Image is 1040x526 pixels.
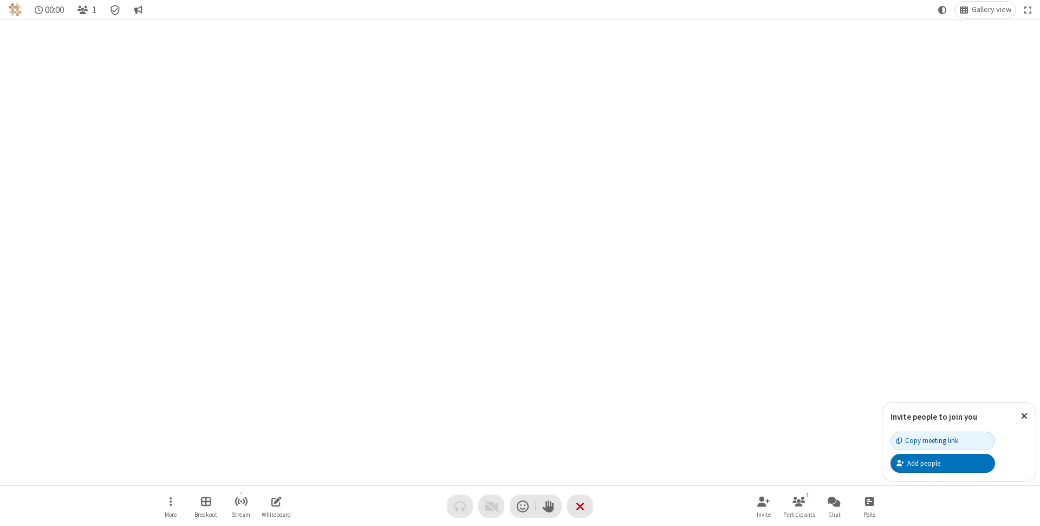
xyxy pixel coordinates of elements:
[828,511,841,518] span: Chat
[92,5,96,15] span: 1
[536,495,562,518] button: Raise hand
[232,511,250,518] span: Stream
[225,491,257,522] button: Start streaming
[165,511,177,518] span: More
[783,491,815,522] button: Open participant list
[9,3,22,16] img: QA Selenium DO NOT DELETE OR CHANGE
[73,2,101,18] button: Open participant list
[262,511,291,518] span: Whiteboard
[896,435,958,446] div: Copy meeting link
[890,412,977,422] label: Invite people to join you
[154,491,187,522] button: Open menu
[757,511,771,518] span: Invite
[803,490,812,500] div: 1
[45,5,64,15] span: 00:00
[818,491,850,522] button: Open chat
[853,491,886,522] button: Open poll
[30,2,69,18] div: Timer
[567,495,593,518] button: End or leave meeting
[972,5,1011,14] span: Gallery view
[510,495,536,518] button: Send a reaction
[863,511,875,518] span: Polls
[260,491,292,522] button: Open shared whiteboard
[1020,2,1036,18] button: Fullscreen
[890,454,995,472] button: Add people
[129,2,147,18] button: Conversation
[105,2,126,18] div: Meeting details Encryption enabled
[194,511,217,518] span: Breakout
[447,495,473,518] button: Audio problem - check your Internet connection or call by phone
[478,495,504,518] button: Video
[934,2,951,18] button: Using system theme
[1013,403,1036,429] button: Close popover
[890,432,995,450] button: Copy meeting link
[190,491,222,522] button: Manage Breakout Rooms
[955,2,1016,18] button: Change layout
[747,491,780,522] button: Invite participants (⌘+Shift+I)
[783,511,815,518] span: Participants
